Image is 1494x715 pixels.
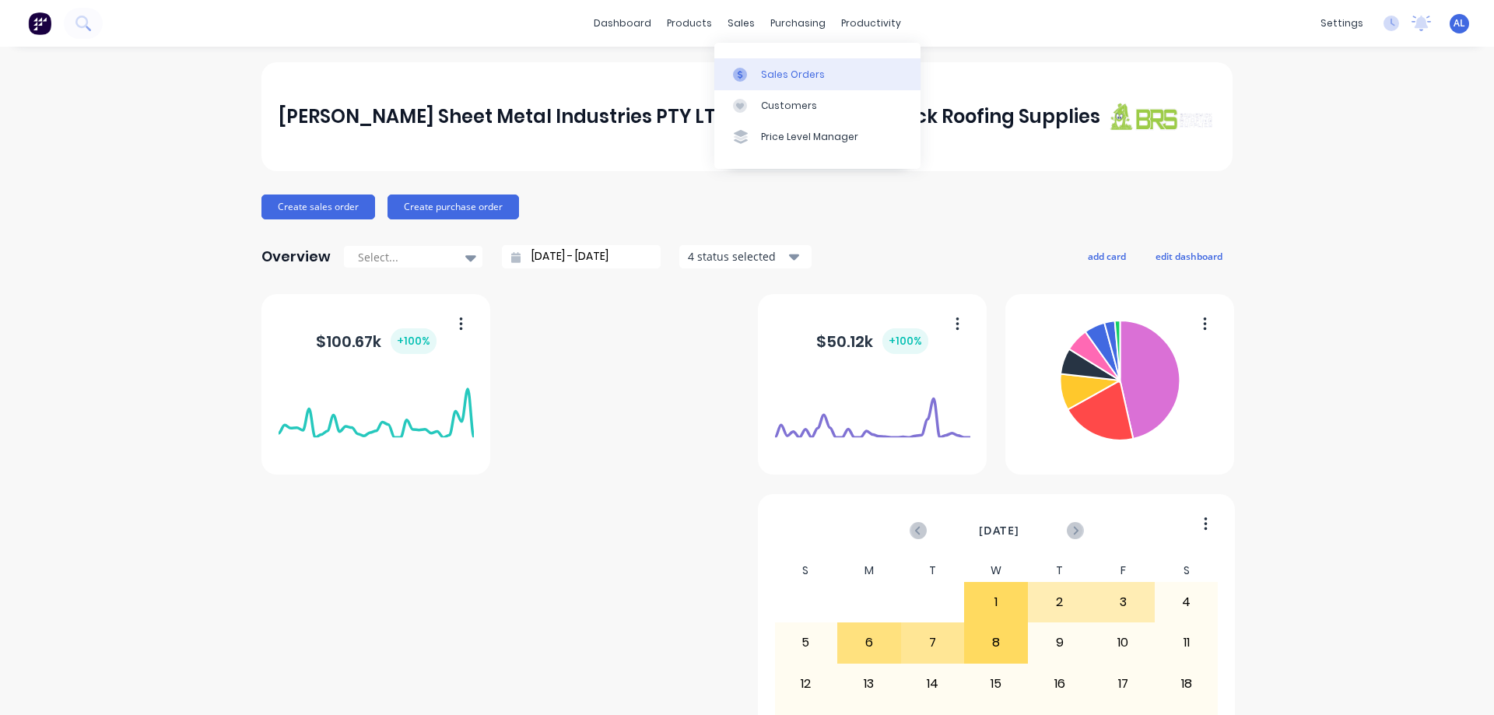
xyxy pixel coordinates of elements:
a: Price Level Manager [714,121,921,152]
div: productivity [833,12,909,35]
div: + 100 % [882,328,928,354]
div: 14 [902,664,964,703]
div: Customers [761,99,817,113]
button: add card [1078,246,1136,266]
div: Sales Orders [761,68,825,82]
div: $ 100.67k [316,328,437,354]
div: W [964,559,1028,582]
div: + 100 % [391,328,437,354]
div: 9 [1029,623,1091,662]
div: 4 status selected [688,248,786,265]
a: Sales Orders [714,58,921,89]
div: F [1091,559,1155,582]
div: 15 [965,664,1027,703]
img: Factory [28,12,51,35]
div: 13 [838,664,900,703]
div: 18 [1156,664,1218,703]
div: T [901,559,965,582]
div: 2 [1029,583,1091,622]
div: 4 [1156,583,1218,622]
div: 11 [1156,623,1218,662]
div: [PERSON_NAME] Sheet Metal Industries PTY LTD trading as Brunswick Roofing Supplies [279,101,1100,132]
button: 4 status selected [679,245,812,268]
div: S [774,559,838,582]
div: purchasing [763,12,833,35]
span: [DATE] [979,522,1019,539]
div: S [1155,559,1219,582]
div: products [659,12,720,35]
div: Overview [261,241,331,272]
div: 1 [965,583,1027,622]
div: 16 [1029,664,1091,703]
div: 3 [1092,583,1154,622]
div: sales [720,12,763,35]
a: Customers [714,90,921,121]
div: 12 [775,664,837,703]
button: Create purchase order [388,195,519,219]
img: J A Sheet Metal Industries PTY LTD trading as Brunswick Roofing Supplies [1106,102,1215,131]
div: Price Level Manager [761,130,858,144]
a: dashboard [586,12,659,35]
button: Create sales order [261,195,375,219]
div: $ 50.12k [816,328,928,354]
div: 8 [965,623,1027,662]
span: AL [1454,16,1465,30]
div: 17 [1092,664,1154,703]
div: 7 [902,623,964,662]
div: settings [1313,12,1371,35]
div: M [837,559,901,582]
div: 6 [838,623,900,662]
div: 5 [775,623,837,662]
button: edit dashboard [1145,246,1233,266]
div: T [1028,559,1092,582]
div: 10 [1092,623,1154,662]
